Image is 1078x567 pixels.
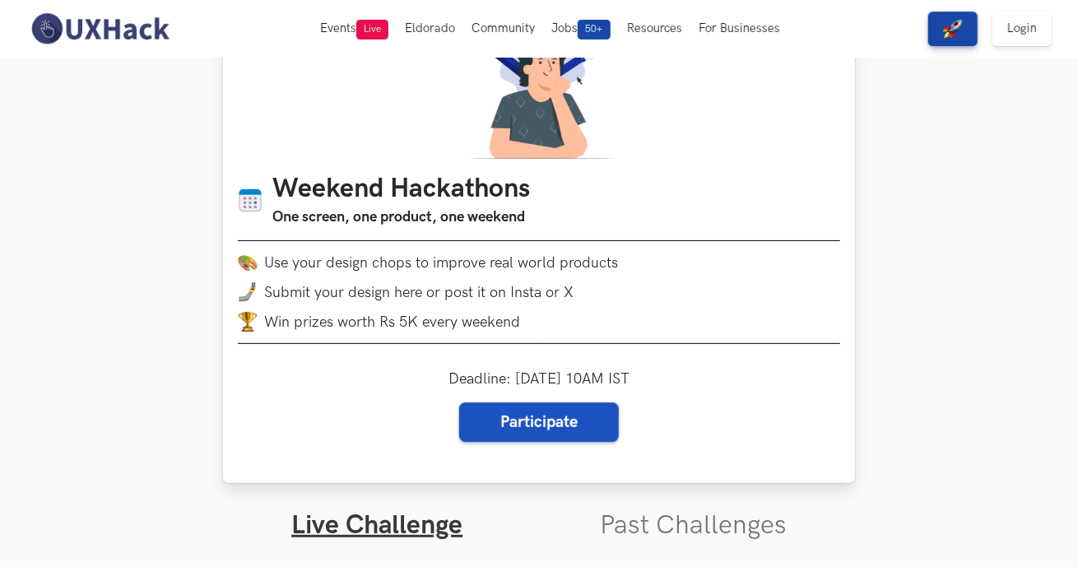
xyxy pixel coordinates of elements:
[600,509,787,541] a: Past Challenges
[578,20,611,40] span: 50+
[459,402,619,442] a: Participate
[238,253,840,272] li: Use your design chops to improve real world products
[448,370,630,442] div: Deadline: [DATE] 10AM IST
[238,312,840,332] li: Win prizes worth Rs 5K every weekend
[238,312,258,332] img: trophy.png
[238,282,258,302] img: mobile-in-hand.png
[238,253,258,272] img: palette.png
[291,509,462,541] a: Live Challenge
[272,174,530,206] h1: Weekend Hackathons
[992,12,1052,46] a: Login
[943,19,963,39] img: rocket
[26,12,173,46] img: UXHack-logo.png
[223,483,855,541] ul: Tabs Interface
[272,206,530,229] h3: One screen, one product, one weekend
[264,284,574,301] span: Submit your design here or post it on Insta or X
[238,188,263,213] img: Calendar icon
[356,20,388,40] span: Live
